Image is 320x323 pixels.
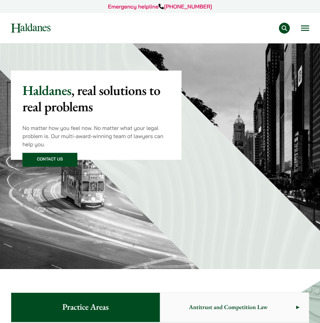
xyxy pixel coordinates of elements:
[22,124,170,148] p: No matter how you feel now. No matter what your legal problem is. Our multi-award-winning team of...
[22,82,170,115] p: Haldanes
[161,293,296,322] span: Antitrust and Competition Law
[161,293,309,322] a: Antitrust and Competition Law
[53,293,118,322] span: Practice Areas
[301,25,309,31] button: Open menu
[108,3,212,10] a: Emergency helpline[PHONE_NUMBER]
[279,23,290,34] button: Search
[22,81,160,115] mark: , real solutions to real problems
[11,23,51,33] img: Logo of Haldanes
[22,153,77,167] a: Contact Us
